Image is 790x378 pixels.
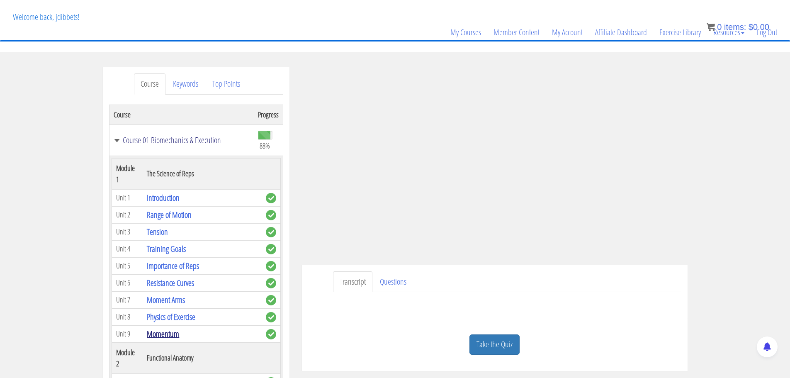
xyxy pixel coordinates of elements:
[147,226,168,237] a: Tension
[206,73,247,95] a: Top Points
[373,271,413,293] a: Questions
[147,311,195,322] a: Physics of Exercise
[751,12,783,52] a: Log Out
[112,189,143,206] td: Unit 1
[7,0,85,34] p: Welcome back, jdibbets!
[266,244,276,254] span: complete
[266,227,276,237] span: complete
[444,12,487,52] a: My Courses
[112,274,143,291] td: Unit 6
[112,325,143,342] td: Unit 9
[707,12,751,52] a: Resources
[260,141,270,150] span: 88%
[487,12,546,52] a: Member Content
[254,105,283,124] th: Progress
[333,271,372,293] a: Transcript
[112,308,143,325] td: Unit 8
[147,209,192,220] a: Range of Motion
[724,22,746,32] span: items:
[109,105,254,124] th: Course
[266,295,276,305] span: complete
[114,136,250,144] a: Course 01 Biomechanics & Execution
[112,223,143,240] td: Unit 3
[112,206,143,223] td: Unit 2
[166,73,205,95] a: Keywords
[749,22,753,32] span: $
[147,260,199,271] a: Importance of Reps
[749,22,769,32] bdi: 0.00
[112,291,143,308] td: Unit 7
[147,243,186,254] a: Training Goals
[134,73,165,95] a: Course
[266,210,276,220] span: complete
[112,158,143,189] th: Module 1
[112,257,143,274] td: Unit 5
[717,22,722,32] span: 0
[707,22,769,32] a: 0 items: $0.00
[147,192,180,203] a: Introduction
[112,240,143,257] td: Unit 4
[469,334,520,355] a: Take the Quiz
[147,277,194,288] a: Resistance Curves
[266,261,276,271] span: complete
[653,12,707,52] a: Exercise Library
[143,158,261,189] th: The Science of Reps
[147,294,185,305] a: Moment Arms
[589,12,653,52] a: Affiliate Dashboard
[546,12,589,52] a: My Account
[266,193,276,203] span: complete
[266,329,276,339] span: complete
[266,278,276,288] span: complete
[143,342,261,373] th: Functional Anatomy
[147,328,179,339] a: Momentum
[266,312,276,322] span: complete
[112,342,143,373] th: Module 2
[707,23,715,31] img: icon11.png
